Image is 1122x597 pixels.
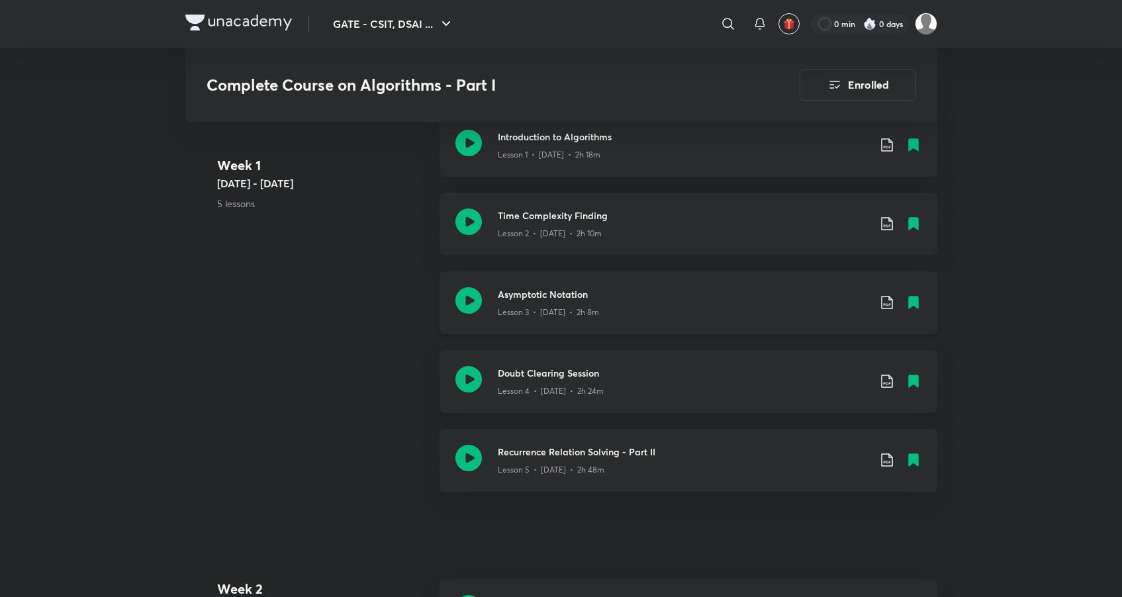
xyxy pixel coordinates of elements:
p: Lesson 1 • [DATE] • 2h 18m [498,149,600,161]
p: Lesson 5 • [DATE] • 2h 48m [498,464,604,476]
p: Lesson 3 • [DATE] • 2h 8m [498,306,599,318]
h3: Recurrence Relation Solving - Part II [498,445,868,459]
h4: Week 1 [217,156,429,175]
button: GATE - CSIT, DSAI ... [325,11,462,37]
button: Enrolled [800,69,916,101]
a: Introduction to AlgorithmsLesson 1 • [DATE] • 2h 18m [440,114,937,193]
a: Asymptotic NotationLesson 3 • [DATE] • 2h 8m [440,271,937,350]
p: Lesson 4 • [DATE] • 2h 24m [498,385,604,397]
a: Recurrence Relation Solving - Part IILesson 5 • [DATE] • 2h 48m [440,429,937,508]
h3: Introduction to Algorithms [498,130,868,144]
img: Mayank Prakash [915,13,937,35]
a: Time Complexity FindingLesson 2 • [DATE] • 2h 10m [440,193,937,271]
img: avatar [783,18,795,30]
a: Doubt Clearing SessionLesson 4 • [DATE] • 2h 24m [440,350,937,429]
img: Company Logo [185,15,292,30]
h3: Asymptotic Notation [498,287,868,301]
h3: Time Complexity Finding [498,208,868,222]
button: avatar [778,13,800,34]
img: streak [863,17,876,30]
h3: Doubt Clearing Session [498,366,868,380]
a: Company Logo [185,15,292,34]
p: 5 lessons [217,197,429,210]
h5: [DATE] - [DATE] [217,175,429,191]
h3: Complete Course on Algorithms - Part I [207,75,725,95]
p: Lesson 2 • [DATE] • 2h 10m [498,228,602,240]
